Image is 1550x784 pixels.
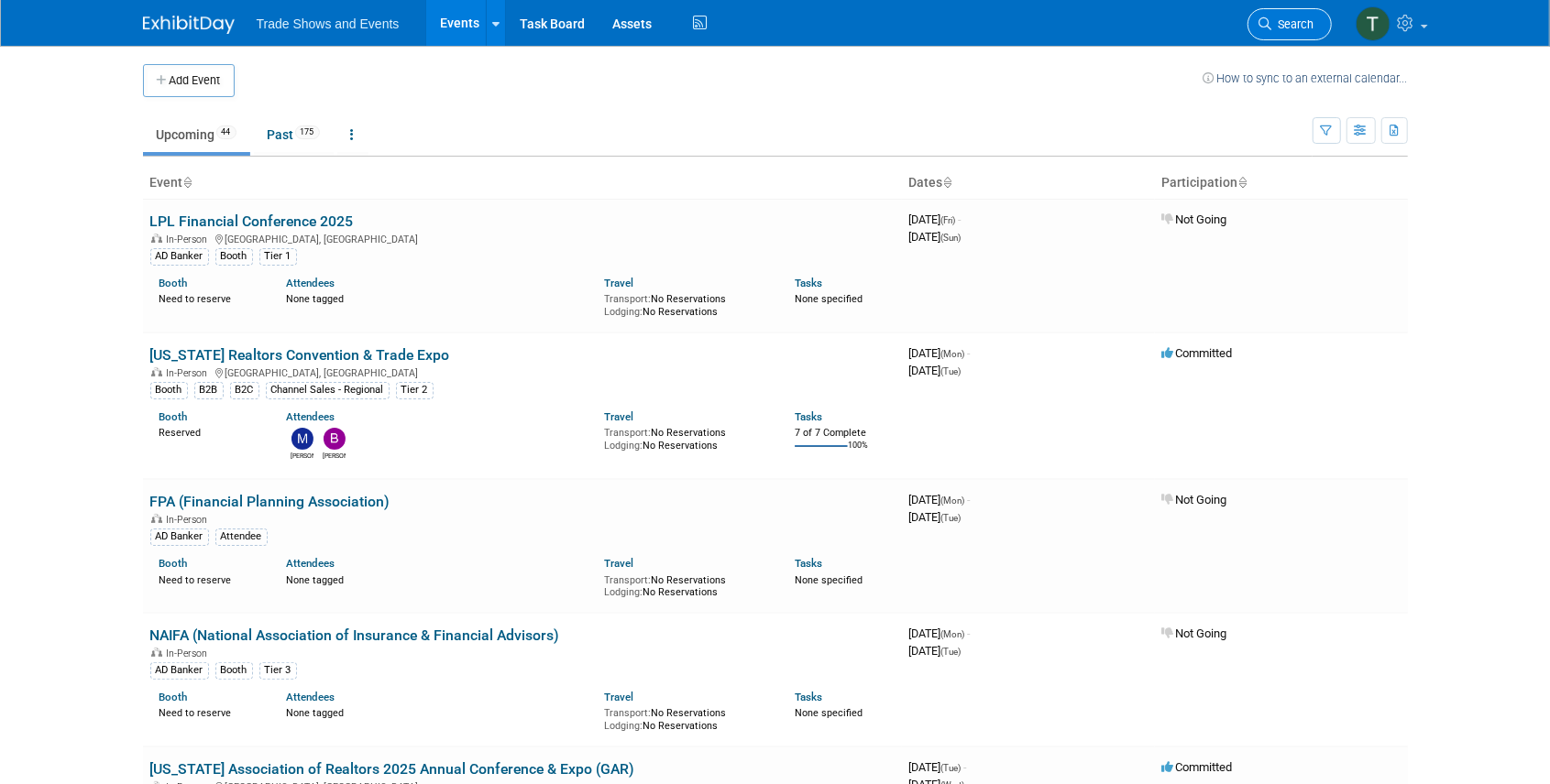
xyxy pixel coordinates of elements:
img: Barbara Wilkinson [324,428,346,450]
span: None specified [795,707,863,719]
div: None tagged [286,703,590,720]
th: Dates [902,168,1155,199]
a: Tasks [795,410,822,423]
img: In-Person Event [151,234,162,243]
span: [DATE] [909,230,962,244]
img: In-Person Event [151,514,162,523]
span: - [964,760,967,774]
span: 175 [295,125,320,139]
div: Need to reserve [159,703,259,720]
span: (Tue) [941,647,962,657]
div: No Reservations No Reservations [604,703,767,732]
a: Booth [159,410,188,423]
a: How to sync to an external calendar... [1204,71,1408,85]
a: LPL Financial Conference 2025 [150,212,354,230]
a: Attendees [286,557,335,570]
img: Tiff Wagner [1356,6,1391,41]
a: [US_STATE] Association of Realtors 2025 Annual Conference & Expo (GAR) [150,760,635,778]
div: [GEOGRAPHIC_DATA], [GEOGRAPHIC_DATA] [150,365,895,379]
div: Tier 2 [396,382,434,398]
a: Attendees [286,277,335,289]
span: Transport: [604,574,651,586]
a: Travel [604,410,633,423]
a: Tasks [795,277,822,289]
span: None specified [795,293,863,305]
span: [DATE] [909,760,967,774]
span: Lodging: [604,440,643,452]
span: [DATE] [909,644,962,658]
span: In-Person [167,514,214,526]
a: Booth [159,691,188,703]
a: NAIFA (National Association of Insurance & Financial Advisors) [150,626,560,644]
div: No Reservations No Reservations [604,289,767,318]
a: Attendees [286,691,335,703]
span: Lodging: [604,586,643,598]
span: Not Going [1162,626,1227,640]
div: No Reservations No Reservations [604,423,767,452]
span: - [968,626,971,640]
img: In-Person Event [151,648,162,657]
span: [DATE] [909,493,971,506]
span: (Fri) [941,215,956,225]
a: Sort by Start Date [943,175,952,190]
button: Add Event [143,64,235,97]
th: Participation [1155,168,1408,199]
span: - [968,493,971,506]
span: Committed [1162,346,1233,360]
div: Booth [150,382,188,398]
a: Past175 [254,117,334,152]
th: Event [143,168,902,199]
span: Transport: [604,427,651,439]
div: Booth [215,662,253,679]
img: In-Person Event [151,367,162,376]
span: (Mon) [941,495,965,506]
span: None specified [795,574,863,586]
span: Transport: [604,293,651,305]
div: No Reservations No Reservations [604,571,767,599]
div: Need to reserve [159,571,259,587]
span: In-Person [167,234,214,245]
div: Reserved [159,423,259,440]
a: Travel [604,557,633,570]
div: Attendee [215,528,268,545]
div: Tier 1 [259,248,297,265]
span: Search [1272,17,1314,31]
a: FPA (Financial Planning Association) [150,493,390,510]
div: None tagged [286,571,590,587]
div: B2C [230,382,259,398]
a: Travel [604,691,633,703]
span: (Sun) [941,233,962,243]
a: Tasks [795,691,822,703]
span: [DATE] [909,212,962,226]
span: [DATE] [909,346,971,360]
div: AD Banker [150,662,209,679]
img: Maurice Vincent [291,428,313,450]
span: - [968,346,971,360]
span: Lodging: [604,720,643,732]
span: Not Going [1162,212,1227,226]
span: Not Going [1162,493,1227,506]
div: Need to reserve [159,289,259,306]
span: - [959,212,962,226]
span: (Tue) [941,366,962,376]
div: 7 of 7 Complete [795,427,895,440]
span: Transport: [604,707,651,719]
span: Lodging: [604,306,643,318]
a: Booth [159,557,188,570]
span: (Mon) [941,629,965,639]
span: Trade Shows and Events [257,16,400,31]
div: B2B [194,382,224,398]
span: [DATE] [909,364,962,377]
a: [US_STATE] Realtors Convention & Trade Expo [150,346,450,364]
div: Barbara Wilkinson [323,450,346,461]
div: Booth [215,248,253,265]
a: Tasks [795,557,822,570]
a: Sort by Participation Type [1238,175,1248,190]
span: Committed [1162,760,1233,774]
span: In-Person [167,648,214,659]
a: Upcoming44 [143,117,250,152]
a: Attendees [286,410,335,423]
a: Booth [159,277,188,289]
a: Travel [604,277,633,289]
span: (Tue) [941,513,962,523]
